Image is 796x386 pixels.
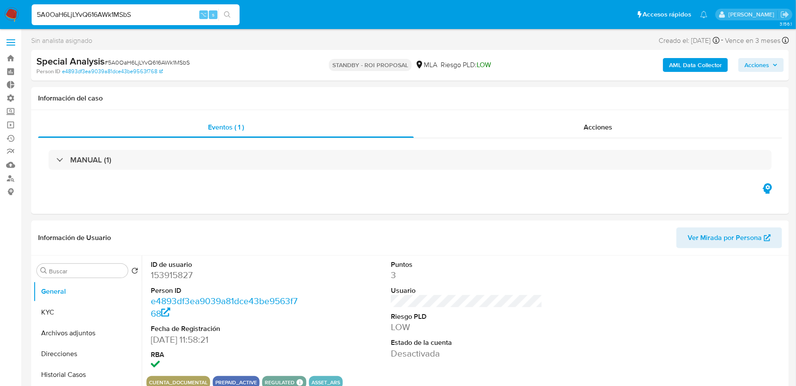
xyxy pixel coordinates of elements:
span: Sin analista asignado [31,36,92,45]
dd: [DATE] 11:58:21 [151,334,302,346]
button: General [33,281,142,302]
dt: ID de usuario [151,260,302,269]
b: Special Analysis [36,54,104,68]
h1: Información del caso [38,94,782,103]
button: asset_ars [312,381,340,384]
dd: Desactivada [391,347,543,360]
span: Riesgo PLD: [441,60,491,70]
span: Eventos ( 1 ) [208,122,244,132]
dt: Estado de la cuenta [391,338,543,347]
button: Direcciones [33,344,142,364]
button: Acciones [738,58,784,72]
dt: Fecha de Registración [151,324,302,334]
dd: LOW [391,321,543,333]
p: STANDBY - ROI PROPOSAL [329,59,412,71]
button: search-icon [218,9,236,21]
dt: Person ID [151,286,302,295]
span: s [212,10,214,19]
span: Accesos rápidos [643,10,692,19]
button: cuenta_documental [149,381,208,384]
input: Buscar usuario o caso... [32,9,240,20]
span: # 5A0OaH6LjLYvQ616AWk1MSbS [104,58,190,67]
dd: 3 [391,269,543,281]
b: Person ID [36,68,60,75]
span: Acciones [744,58,769,72]
button: Buscar [40,267,47,274]
h3: MANUAL (1) [70,155,111,165]
div: MANUAL (1) [49,150,772,170]
span: Acciones [584,122,612,132]
span: ⌥ [200,10,207,19]
span: LOW [477,60,491,70]
dt: Puntos [391,260,543,269]
h1: Información de Usuario [38,234,111,242]
a: e4893df3ea9039a81dce43be9563f768 [151,295,298,319]
span: - [721,35,724,46]
button: Historial Casos [33,364,142,385]
dt: RBA [151,350,302,360]
button: Ver Mirada por Persona [676,227,782,248]
b: AML Data Collector [669,58,722,72]
dt: Riesgo PLD [391,312,543,321]
span: Ver Mirada por Persona [688,227,762,248]
input: Buscar [49,267,124,275]
dd: 153915827 [151,269,302,281]
button: Volver al orden por defecto [131,267,138,277]
button: Archivos adjuntos [33,323,142,344]
a: Salir [780,10,790,19]
p: fabricio.bottalo@mercadolibre.com [728,10,777,19]
button: regulated [265,381,295,384]
dt: Usuario [391,286,543,295]
button: KYC [33,302,142,323]
a: e4893df3ea9039a81dce43be9563f768 [62,68,163,75]
button: prepaid_active [215,381,257,384]
div: Creado el: [DATE] [659,35,720,46]
a: Notificaciones [700,11,708,18]
button: AML Data Collector [663,58,728,72]
div: MLA [415,60,437,70]
span: Vence en 3 meses [725,36,781,45]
